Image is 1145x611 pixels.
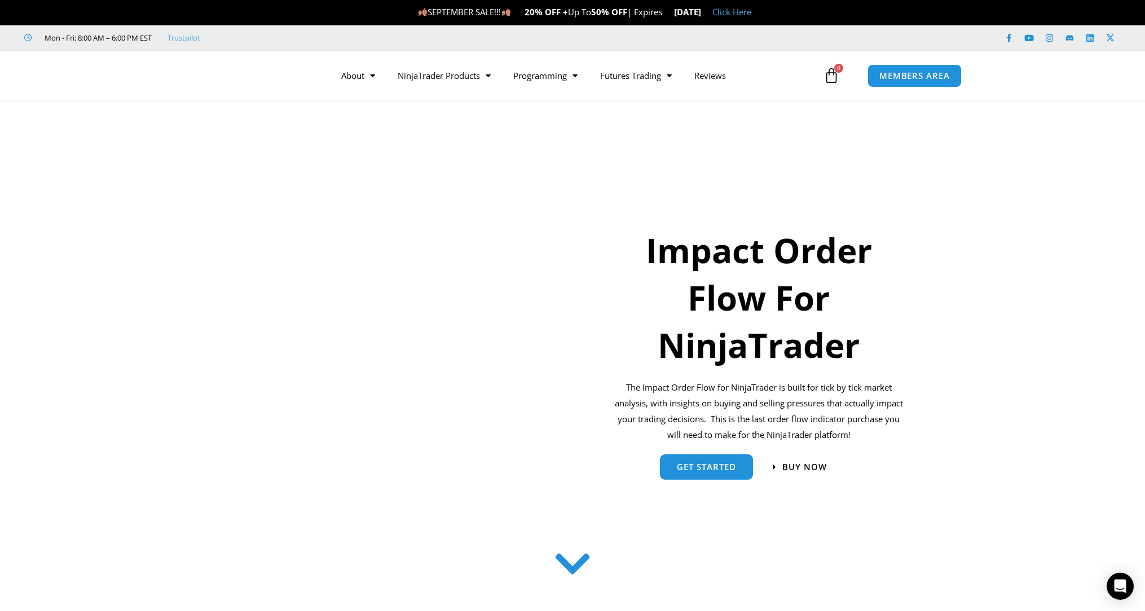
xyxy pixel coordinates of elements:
[525,6,568,17] strong: 20% OFF +
[663,8,671,16] img: ⌛
[807,59,856,92] a: 0
[168,31,200,45] a: Trustpilot
[677,463,736,471] span: get started
[674,6,701,17] strong: [DATE]
[418,6,673,17] span: SEPTEMBER SALE!!! Up To | Expires
[879,72,950,80] span: MEMBERS AREA
[712,6,751,17] a: Click Here
[613,227,905,369] h1: Impact Order Flow For NinjaTrader
[591,6,627,17] strong: 50% OFF
[330,63,386,88] a: About
[589,63,683,88] a: Futures Trading
[782,463,827,471] span: Buy now
[683,63,737,88] a: Reviews
[613,380,905,442] p: The Impact Order Flow for NinjaTrader is built for tick by tick market analysis, with insights on...
[236,171,549,504] img: Orderflow | Affordable Indicators – NinjaTrader
[834,64,843,73] span: 0
[419,8,427,16] img: 🍂
[502,8,510,16] img: 🍂
[660,454,753,480] a: get started
[1107,573,1134,600] div: Open Intercom Messenger
[42,31,152,45] span: Mon - Fri: 8:00 AM – 6:00 PM EST
[386,63,502,88] a: NinjaTrader Products
[867,64,962,87] a: MEMBERS AREA
[773,463,827,471] a: Buy now
[330,63,821,88] nav: Menu
[502,63,589,88] a: Programming
[169,55,290,96] img: LogoAI | Affordable Indicators – NinjaTrader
